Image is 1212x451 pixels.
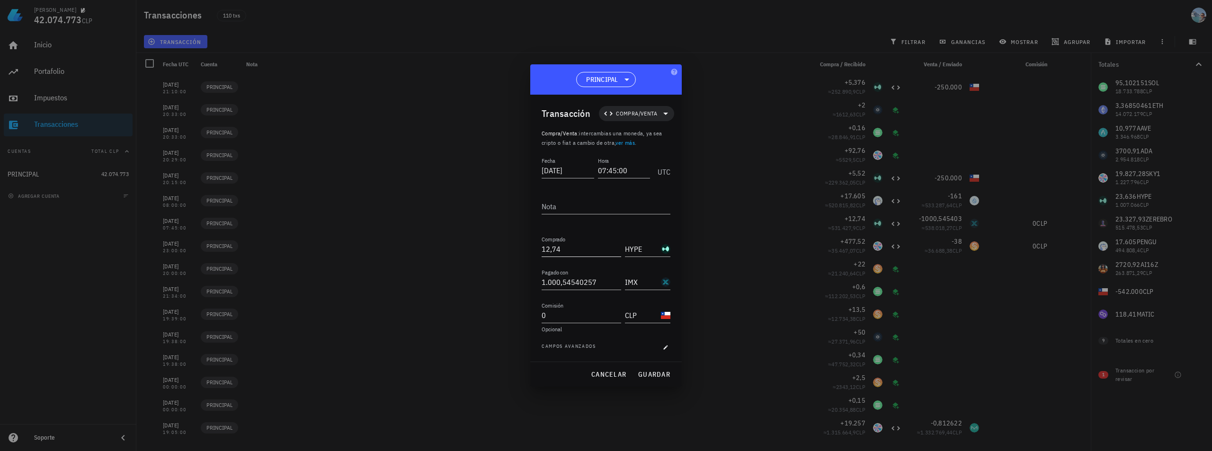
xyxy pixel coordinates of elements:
[542,327,670,332] div: Opcional
[542,129,670,148] p: :
[615,139,635,146] a: ver más
[661,310,670,320] div: CLP-icon
[586,75,618,84] span: PRINCIPAL
[542,130,578,137] span: Compra/Venta
[625,241,659,256] input: Moneda
[634,366,674,383] button: guardar
[661,244,670,254] div: HYPE-icon
[542,157,555,164] label: Fecha
[587,366,630,383] button: cancelar
[616,109,657,118] span: Compra/Venta
[591,370,626,379] span: cancelar
[661,277,670,287] div: IMX-icon
[542,343,596,352] span: Campos avanzados
[638,370,670,379] span: guardar
[598,157,609,164] label: Hora
[542,106,590,121] div: Transacción
[654,157,670,181] div: UTC
[542,236,565,243] label: Comprado
[625,308,659,323] input: Moneda
[542,302,563,309] label: Comisión
[625,274,659,290] input: Moneda
[542,130,662,146] span: intercambias una moneda, ya sea cripto o fiat a cambio de otra, .
[542,269,568,276] label: Pagado con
